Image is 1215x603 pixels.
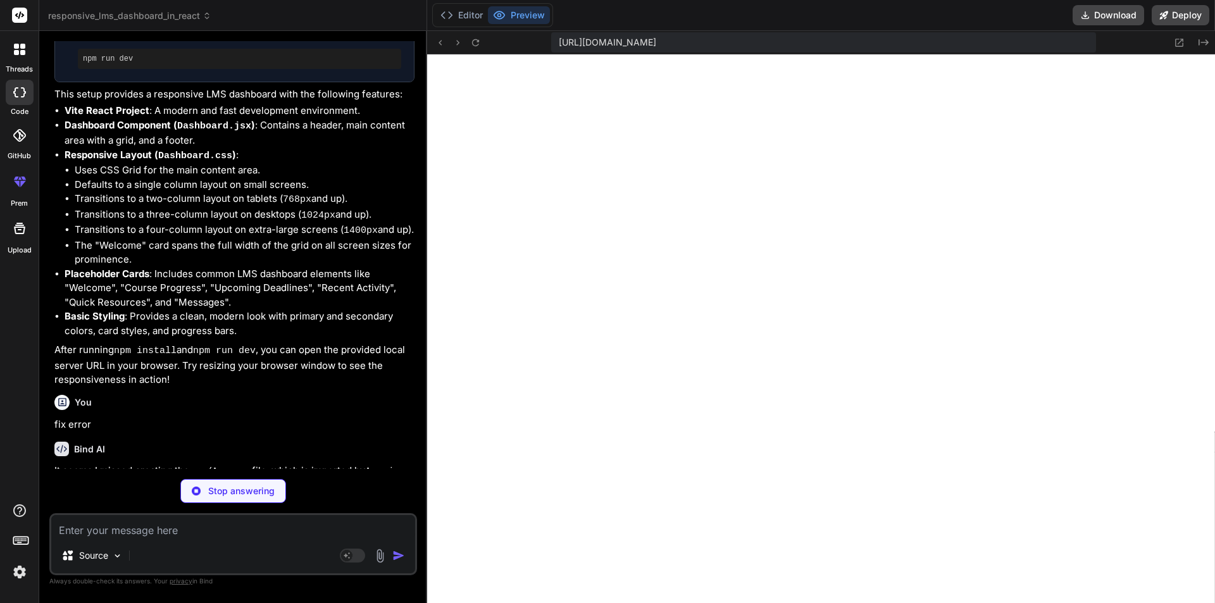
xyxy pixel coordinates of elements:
img: Pick Models [112,550,123,561]
code: Dashboard.jsx [177,121,251,132]
p: fix error [54,418,414,432]
p: Always double-check its answers. Your in Bind [49,575,417,587]
code: npm run dev [193,345,256,356]
li: Defaults to a single column layout on small screens. [75,178,414,192]
span: [URL][DOMAIN_NAME] [559,36,656,49]
label: code [11,106,28,117]
li: Uses CSS Grid for the main content area. [75,163,414,178]
code: 768px [283,194,311,205]
button: Editor [435,6,488,24]
code: 1400px [344,225,378,236]
label: threads [6,64,33,75]
li: Transitions to a two-column layout on tablets ( and up). [75,192,414,208]
h6: You [75,396,92,409]
strong: Vite React Project [65,104,149,116]
button: Deploy [1152,5,1209,25]
code: 1024px [301,210,335,221]
span: privacy [170,577,192,585]
li: Transitions to a four-column layout on extra-large screens ( and up). [75,223,414,239]
strong: Dashboard Component ( ) [65,119,255,131]
p: Stop answering [208,485,275,497]
code: App.jsx [365,466,405,477]
p: After running and , you can open the provided local server URL in your browser. Try resizing your... [54,343,414,387]
label: Upload [8,245,32,256]
code: src/App.css [189,466,252,477]
li: : Includes common LMS dashboard elements like "Welcome", "Course Progress", "Upcoming Deadlines",... [65,267,414,310]
li: : Contains a header, main content area with a grid, and a footer. [65,118,414,148]
li: : Provides a clean, modern look with primary and secondary colors, card styles, and progress bars. [65,309,414,338]
li: Transitions to a three-column layout on desktops ( and up). [75,208,414,223]
label: prem [11,198,28,209]
button: Download [1073,5,1144,25]
li: : [65,148,414,267]
pre: npm run dev [83,54,396,64]
button: Preview [488,6,550,24]
strong: Basic Styling [65,310,125,322]
strong: Placeholder Cards [65,268,149,280]
p: It seems I missed creating the file, which is imported by . This might cause a warning or an erro... [54,464,414,494]
label: GitHub [8,151,31,161]
strong: Responsive Layout ( ) [65,149,236,161]
iframe: Preview [427,54,1215,603]
h6: Bind AI [74,443,105,456]
img: settings [9,561,30,583]
p: Source [79,549,108,562]
code: Dashboard.css [158,151,232,161]
p: This setup provides a responsive LMS dashboard with the following features: [54,87,414,102]
code: npm install [114,345,177,356]
img: attachment [373,549,387,563]
li: : A modern and fast development environment. [65,104,414,118]
img: icon [392,549,405,562]
span: responsive_lms_dashboard_in_react [48,9,211,22]
li: The "Welcome" card spans the full width of the grid on all screen sizes for prominence. [75,239,414,267]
